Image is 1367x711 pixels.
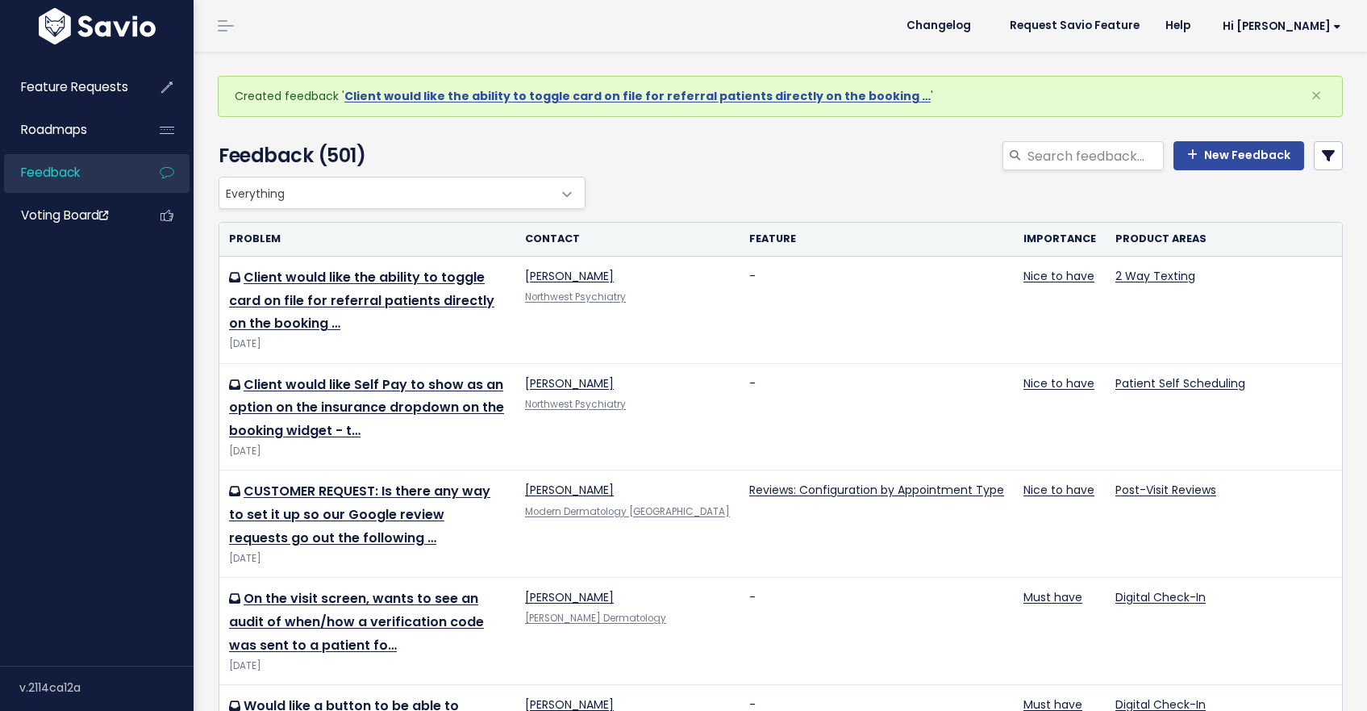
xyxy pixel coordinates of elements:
[515,223,740,256] th: Contact
[229,550,506,567] div: [DATE]
[1115,589,1206,605] a: Digital Check-In
[525,291,626,303] a: Northwest Psychiatry
[4,154,134,191] a: Feedback
[525,268,614,284] a: [PERSON_NAME]
[21,121,87,138] span: Roadmaps
[1115,375,1245,391] a: Patient Self Scheduling
[1115,482,1216,498] a: Post-Visit Reviews
[4,111,134,148] a: Roadmaps
[219,223,515,256] th: Problem
[1173,141,1304,170] a: New Feedback
[1023,589,1082,605] a: Must have
[229,375,504,441] a: Client would like Self Pay to show as an option on the insurance dropdown on the booking widget - t…
[906,20,971,31] span: Changelog
[1023,268,1094,284] a: Nice to have
[4,197,134,234] a: Voting Board
[21,78,128,95] span: Feature Requests
[1014,223,1106,256] th: Importance
[229,658,506,675] div: [DATE]
[1023,482,1094,498] a: Nice to have
[219,178,552,208] span: Everything
[35,8,160,44] img: logo-white.9d6f32f41409.svg
[344,88,931,104] a: Client would like the ability to toggle card on file for referral patients directly on the booking …
[525,589,614,605] a: [PERSON_NAME]
[229,443,506,460] div: [DATE]
[1115,268,1195,284] a: 2 Way Texting
[19,667,194,709] div: v.2114ca12a
[525,375,614,391] a: [PERSON_NAME]
[218,76,1343,117] div: Created feedback ' '
[219,177,586,209] span: Everything
[1203,14,1354,39] a: Hi [PERSON_NAME]
[229,482,490,547] a: CUSTOMER REQUEST: Is there any way to set it up so our Google review requests go out the following …
[740,223,1014,256] th: Feature
[1106,223,1342,256] th: Product Areas
[525,505,730,518] a: Modern Dermatology [GEOGRAPHIC_DATA]
[525,482,614,498] a: [PERSON_NAME]
[229,268,494,333] a: Client would like the ability to toggle card on file for referral patients directly on the booking …
[1294,77,1338,115] button: Close
[4,69,134,106] a: Feature Requests
[525,398,626,411] a: Northwest Psychiatry
[219,141,577,170] h4: Feedback (501)
[749,482,1004,498] a: Reviews: Configuration by Appointment Type
[997,14,1152,38] a: Request Savio Feature
[229,336,506,353] div: [DATE]
[1026,141,1164,170] input: Search feedback...
[1311,82,1322,109] span: ×
[1023,375,1094,391] a: Nice to have
[21,164,80,181] span: Feedback
[1152,14,1203,38] a: Help
[740,256,1014,363] td: -
[21,207,108,224] span: Voting Board
[229,589,484,655] a: On the visit screen, wants to see an audit of when/how a verification code was sent to a patient fo…
[740,363,1014,471] td: -
[1223,20,1341,32] span: Hi [PERSON_NAME]
[525,612,666,625] a: [PERSON_NAME] Dermatology
[740,578,1014,685] td: -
